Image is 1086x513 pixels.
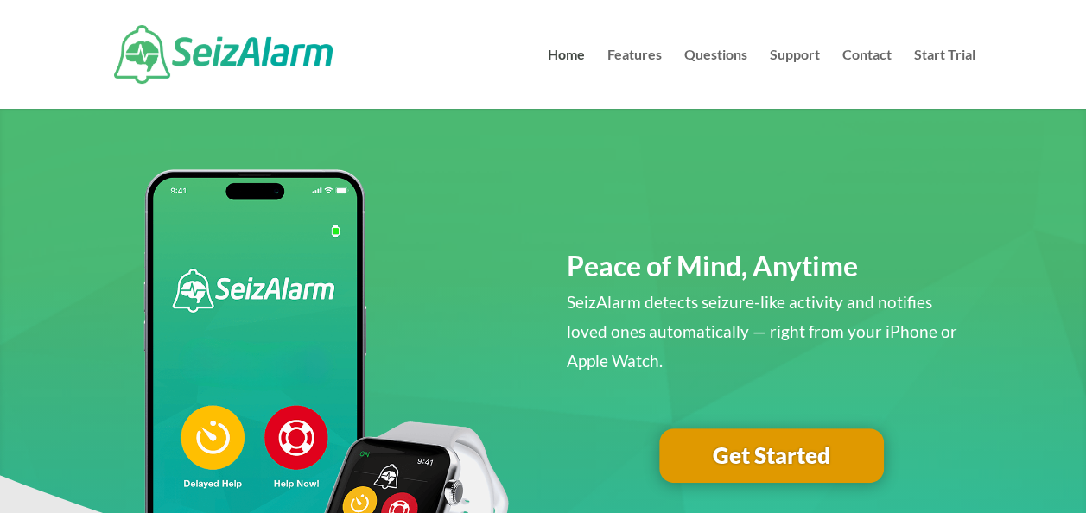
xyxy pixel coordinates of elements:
a: Support [770,48,820,109]
span: Peace of Mind, Anytime [567,249,858,282]
a: Contact [842,48,892,109]
a: Start Trial [914,48,975,109]
img: SeizAlarm [114,25,333,84]
a: Features [607,48,662,109]
a: Home [548,48,585,109]
a: Questions [684,48,747,109]
span: SeizAlarm detects seizure-like activity and notifies loved ones automatically — right from your i... [567,292,957,370]
a: Get Started [659,428,884,484]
